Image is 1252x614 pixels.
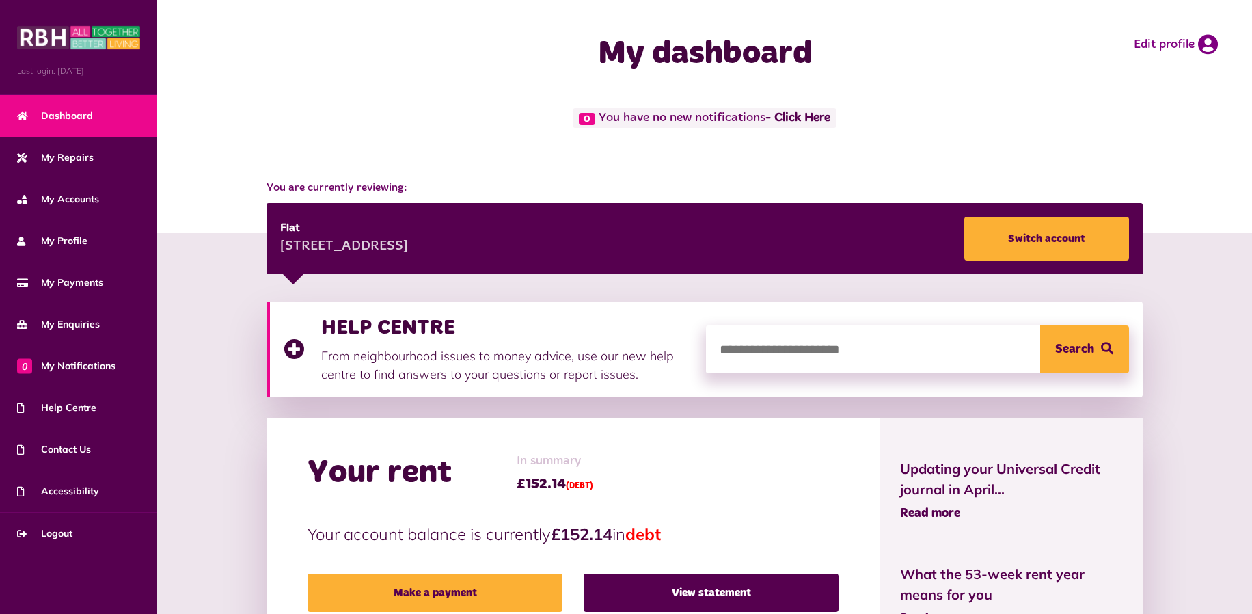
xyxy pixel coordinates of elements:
[765,112,830,124] a: - Click Here
[566,482,593,490] span: (DEBT)
[17,276,103,290] span: My Payments
[17,234,87,248] span: My Profile
[964,217,1129,261] a: Switch account
[1055,325,1094,373] span: Search
[900,507,960,520] span: Read more
[17,65,140,77] span: Last login: [DATE]
[517,474,593,494] span: £152.14
[17,317,100,332] span: My Enquiries
[579,113,595,125] span: 0
[17,150,94,165] span: My Repairs
[900,564,1121,605] span: What the 53-week rent year means for you
[625,524,661,544] span: debt
[551,524,612,544] strong: £152.14
[445,34,965,74] h1: My dashboard
[308,574,562,612] a: Make a payment
[1134,34,1218,55] a: Edit profile
[17,109,93,123] span: Dashboard
[280,237,408,257] div: [STREET_ADDRESS]
[900,459,1121,500] span: Updating your Universal Credit journal in April...
[321,347,692,384] p: From neighbourhood issues to money advice, use our new help centre to find answers to your questi...
[17,359,115,373] span: My Notifications
[267,180,1143,196] span: You are currently reviewing:
[308,453,452,493] h2: Your rent
[280,220,408,237] div: Flat
[573,108,836,128] span: You have no new notifications
[17,401,96,415] span: Help Centre
[584,574,839,612] a: View statement
[17,484,99,498] span: Accessibility
[517,452,593,470] span: In summary
[17,358,32,373] span: 0
[900,459,1121,523] a: Updating your Universal Credit journal in April... Read more
[17,526,72,541] span: Logout
[1040,325,1129,373] button: Search
[308,522,839,546] p: Your account balance is currently in
[17,24,140,51] img: MyRBH
[321,315,692,340] h3: HELP CENTRE
[17,192,99,206] span: My Accounts
[17,442,91,457] span: Contact Us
